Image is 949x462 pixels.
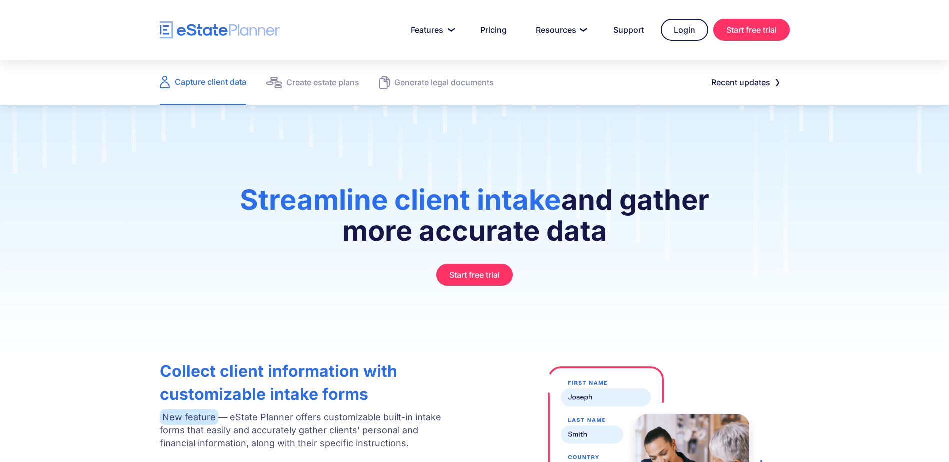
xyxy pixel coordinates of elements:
span: Streamline client intake [240,183,561,217]
a: Features [399,20,463,40]
a: Start free trial [436,264,513,286]
a: Capture client data [160,60,246,105]
a: Start free trial [713,19,790,41]
a: Support [601,20,656,40]
div: Create estate plans [286,75,359,89]
div: Recent updates [711,75,770,89]
strong: Collect client information with customizable intake forms [160,361,397,404]
a: Recent updates [699,72,790,92]
div: Capture client data [175,75,246,89]
a: Create estate plans [266,60,359,105]
div: Generate legal documents [394,75,494,89]
a: Login [661,19,708,41]
span: New feature [160,409,218,425]
h1: and gather more accurate data [205,184,744,256]
a: Pricing [468,20,519,40]
a: Generate legal documents [379,60,494,105]
a: Resources [524,20,596,40]
a: home [160,21,280,39]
